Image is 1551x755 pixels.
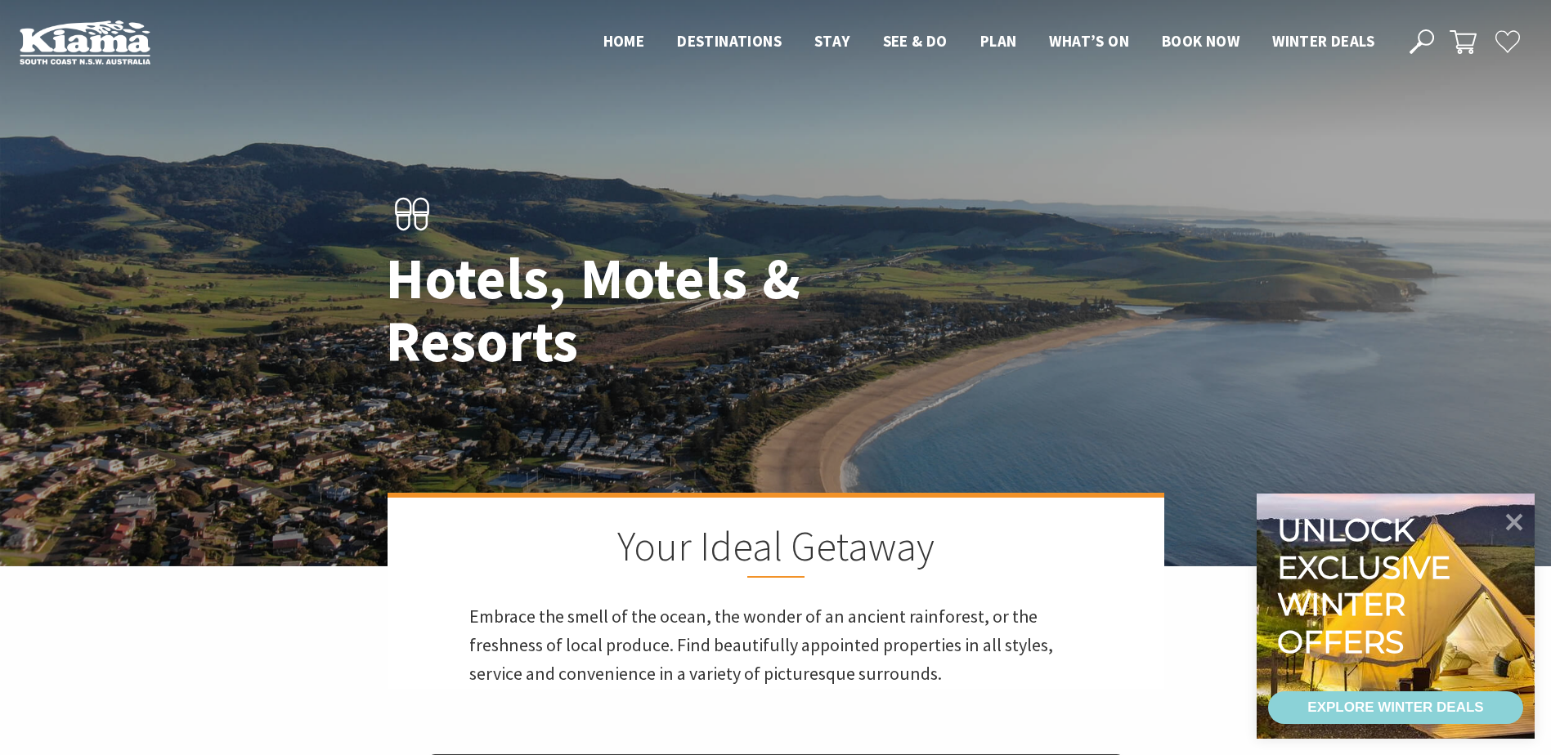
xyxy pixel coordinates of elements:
[603,31,645,51] span: Home
[1049,31,1129,51] span: What’s On
[469,602,1083,689] p: Embrace the smell of the ocean, the wonder of an ancient rainforest, or the freshness of local pr...
[980,31,1017,51] span: Plan
[1307,691,1483,724] div: EXPLORE WINTER DEALS
[1272,31,1374,51] span: Winter Deals
[20,20,150,65] img: Kiama Logo
[814,31,850,51] span: Stay
[386,247,848,373] h1: Hotels, Motels & Resorts
[1277,512,1458,660] div: Unlock exclusive winter offers
[587,29,1391,56] nav: Main Menu
[469,522,1083,578] h2: Your Ideal Getaway
[1268,691,1523,724] a: EXPLORE WINTER DEALS
[1162,31,1239,51] span: Book now
[883,31,948,51] span: See & Do
[677,31,782,51] span: Destinations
